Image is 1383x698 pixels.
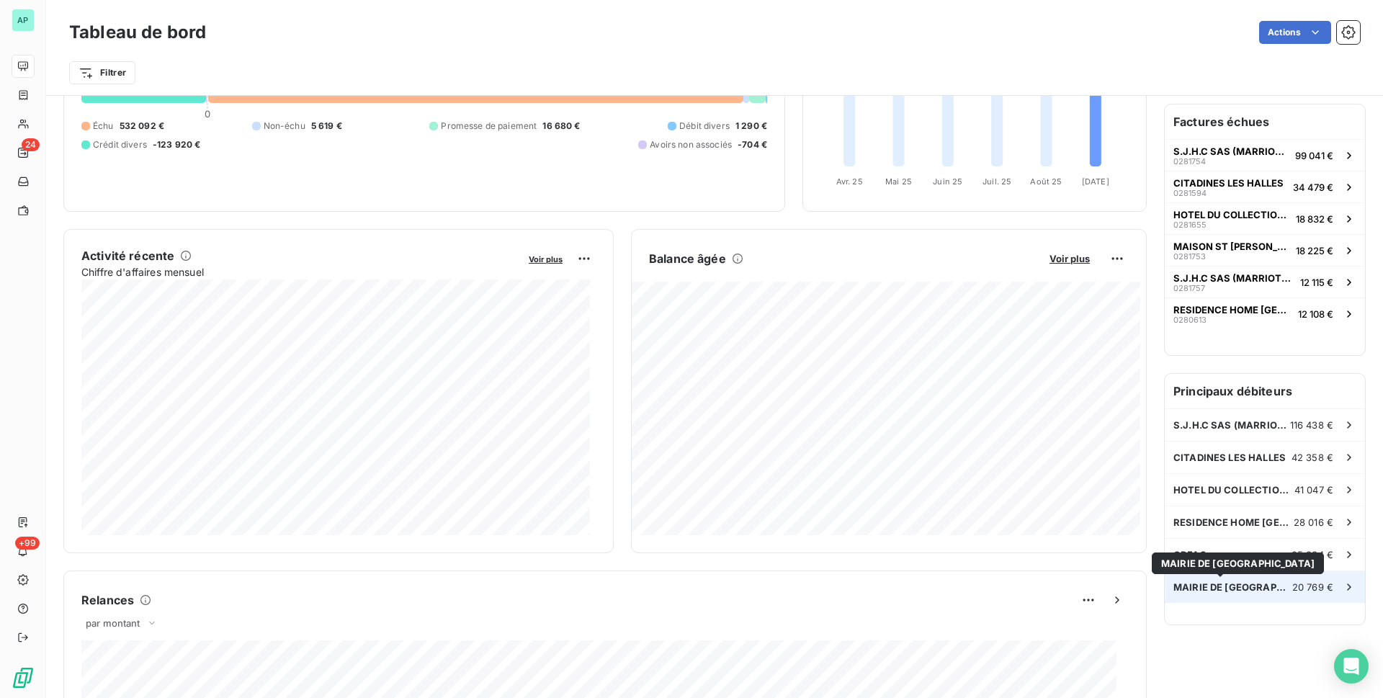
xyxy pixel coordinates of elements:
[1165,171,1365,202] button: CITADINES LES HALLES028159434 479 €
[1082,176,1109,187] tspan: [DATE]
[1173,220,1207,229] span: 0281655
[69,19,206,45] h3: Tableau de bord
[1298,308,1333,320] span: 12 108 €
[153,138,201,151] span: -123 920 €
[1165,104,1365,139] h6: Factures échues
[81,264,519,279] span: Chiffre d'affaires mensuel
[81,591,134,609] h6: Relances
[1030,176,1062,187] tspan: Août 25
[1173,189,1207,197] span: 0281594
[1334,649,1369,684] div: Open Intercom Messenger
[81,247,174,264] h6: Activité récente
[1173,316,1207,324] span: 0280613
[1173,284,1205,292] span: 0281757
[12,666,35,689] img: Logo LeanPay
[650,138,732,151] span: Avoirs non associés
[93,120,114,133] span: Échu
[1296,245,1333,256] span: 18 225 €
[933,176,962,187] tspan: Juin 25
[1165,139,1365,171] button: S.J.H.C SAS (MARRIOTT RIVE GAUCHE)028175499 041 €
[1173,272,1294,284] span: S.J.H.C SAS (MARRIOTT RIVE GAUCHE)
[1300,277,1333,288] span: 12 115 €
[205,108,210,120] span: 0
[529,254,563,264] span: Voir plus
[1165,374,1365,408] h6: Principaux débiteurs
[1294,484,1333,496] span: 41 047 €
[1045,252,1094,265] button: Voir plus
[120,120,164,133] span: 532 092 €
[441,120,537,133] span: Promesse de paiement
[1296,213,1333,225] span: 18 832 €
[1165,234,1365,266] button: MAISON ST [PERSON_NAME]028175318 225 €
[1049,253,1090,264] span: Voir plus
[1173,516,1294,528] span: RESIDENCE HOME [GEOGRAPHIC_DATA]
[15,537,40,550] span: +99
[1292,452,1333,463] span: 42 358 €
[1295,150,1333,161] span: 99 041 €
[542,120,580,133] span: 16 680 €
[885,176,912,187] tspan: Mai 25
[1165,266,1365,297] button: S.J.H.C SAS (MARRIOTT RIVE GAUCHE)028175712 115 €
[1165,202,1365,234] button: HOTEL DU COLLECTIONNEUR028165518 832 €
[1294,516,1333,528] span: 28 016 €
[1161,558,1315,569] span: MAIRIE DE [GEOGRAPHIC_DATA]
[738,138,767,151] span: -704 €
[1293,182,1333,193] span: 34 479 €
[1173,209,1290,220] span: HOTEL DU COLLECTIONNEUR
[264,120,305,133] span: Non-échu
[1173,452,1286,463] span: CITADINES LES HALLES
[1173,252,1206,261] span: 0281753
[1173,177,1284,189] span: CITADINES LES HALLES
[1292,581,1333,593] span: 20 769 €
[93,138,147,151] span: Crédit divers
[86,617,140,629] span: par montant
[1173,157,1206,166] span: 0281754
[1173,419,1290,431] span: S.J.H.C SAS (MARRIOTT RIVE GAUCHE)
[1173,304,1292,316] span: RESIDENCE HOME [GEOGRAPHIC_DATA]
[1173,581,1292,593] span: MAIRIE DE [GEOGRAPHIC_DATA]
[1173,241,1290,252] span: MAISON ST [PERSON_NAME]
[1292,549,1333,560] span: 25 334 €
[12,9,35,32] div: AP
[735,120,767,133] span: 1 290 €
[1173,146,1289,157] span: S.J.H.C SAS (MARRIOTT RIVE GAUCHE)
[649,250,726,267] h6: Balance âgée
[1290,419,1333,431] span: 116 438 €
[1173,549,1207,560] span: CDFAS
[524,252,567,265] button: Voir plus
[69,61,135,84] button: Filtrer
[983,176,1011,187] tspan: Juil. 25
[1259,21,1331,44] button: Actions
[679,120,730,133] span: Débit divers
[836,176,863,187] tspan: Avr. 25
[311,120,342,133] span: 5 619 €
[1173,484,1294,496] span: HOTEL DU COLLECTIONNEUR
[1165,297,1365,329] button: RESIDENCE HOME [GEOGRAPHIC_DATA]028061312 108 €
[22,138,40,151] span: 24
